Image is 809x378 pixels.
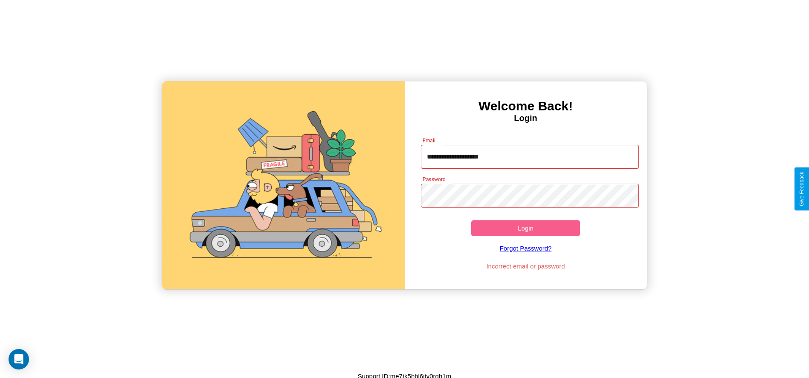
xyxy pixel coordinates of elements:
div: Open Intercom Messenger [9,349,29,369]
h3: Welcome Back! [405,99,647,113]
a: Forgot Password? [417,236,635,260]
label: Password [423,176,445,183]
div: Give Feedback [799,172,805,206]
label: Email [423,137,436,144]
p: Incorrect email or password [417,260,635,272]
img: gif [162,81,404,289]
button: Login [471,220,580,236]
h4: Login [405,113,647,123]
